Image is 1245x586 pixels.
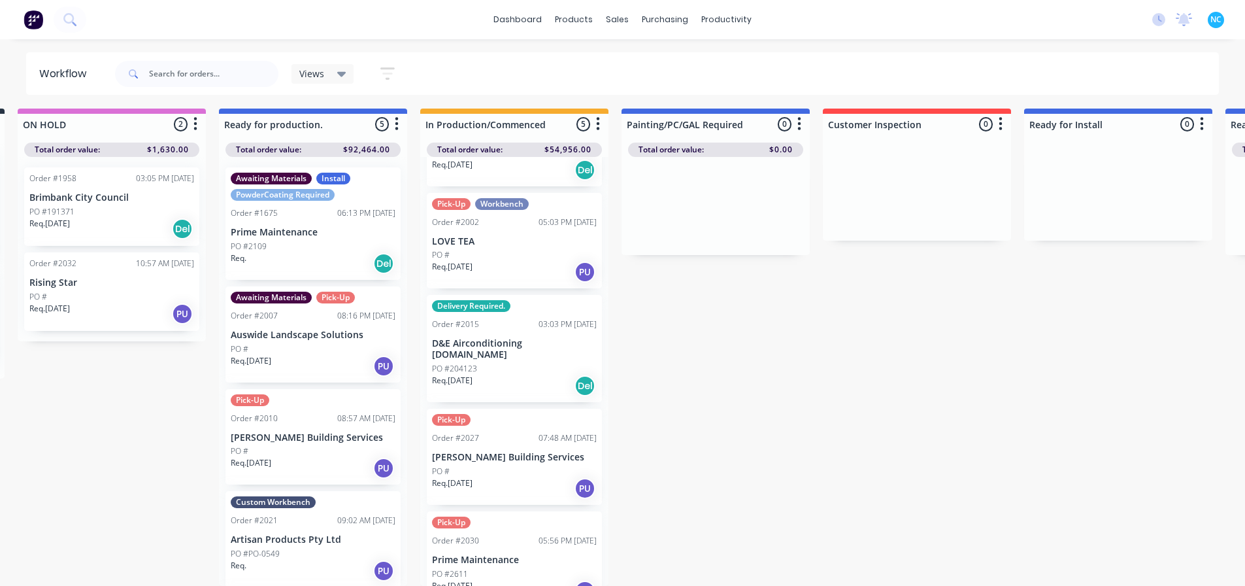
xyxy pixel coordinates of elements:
[136,173,194,184] div: 03:05 PM [DATE]
[432,535,479,547] div: Order #2030
[432,375,473,387] p: Req. [DATE]
[231,355,271,367] p: Req. [DATE]
[574,160,595,181] div: Del
[231,560,246,572] p: Req.
[432,338,597,360] p: D&E Airconditioning [DOMAIN_NAME]
[337,515,395,526] div: 09:02 AM [DATE]
[574,478,595,499] div: PU
[337,310,395,322] div: 08:16 PM [DATE]
[136,258,194,269] div: 10:57 AM [DATE]
[432,319,479,330] div: Order #2015
[695,10,758,29] div: productivity
[172,303,193,324] div: PU
[487,10,548,29] a: dashboard
[231,207,278,219] div: Order #1675
[231,496,316,508] div: Custom Workbench
[29,206,75,218] p: PO #191371
[231,548,280,560] p: PO #PO-0549
[639,144,704,156] span: Total order value:
[427,295,602,402] div: Delivery Required.Order #201503:03 PM [DATE]D&E Airconditioning [DOMAIN_NAME]PO #204123Req.[DATE]Del
[539,216,597,228] div: 05:03 PM [DATE]
[231,252,246,264] p: Req.
[316,292,355,303] div: Pick-Up
[432,198,471,210] div: Pick-Up
[373,560,394,581] div: PU
[231,330,395,341] p: Auswide Landscape Solutions
[432,517,471,528] div: Pick-Up
[1210,14,1221,26] span: NC
[337,413,395,424] div: 08:57 AM [DATE]
[432,477,473,489] p: Req. [DATE]
[29,303,70,315] p: Req. [DATE]
[231,432,395,443] p: [PERSON_NAME] Building Services
[29,291,47,303] p: PO #
[231,292,312,303] div: Awaiting Materials
[299,67,324,80] span: Views
[29,277,194,288] p: Rising Star
[427,193,602,289] div: Pick-UpWorkbenchOrder #200205:03 PM [DATE]LOVE TEAPO #Req.[DATE]PU
[432,216,479,228] div: Order #2002
[231,534,395,545] p: Artisan Products Pty Ltd
[231,227,395,238] p: Prime Maintenance
[373,253,394,274] div: Del
[35,144,100,156] span: Total order value:
[231,413,278,424] div: Order #2010
[172,218,193,239] div: Del
[29,258,76,269] div: Order #2032
[427,409,602,505] div: Pick-UpOrder #202707:48 AM [DATE][PERSON_NAME] Building ServicesPO #Req.[DATE]PU
[475,198,529,210] div: Workbench
[432,466,450,477] p: PO #
[225,286,401,383] div: Awaiting MaterialsPick-UpOrder #200708:16 PM [DATE]Auswide Landscape SolutionsPO #Req.[DATE]PU
[231,445,248,457] p: PO #
[231,515,278,526] div: Order #2021
[147,144,189,156] span: $1,630.00
[373,356,394,377] div: PU
[236,144,301,156] span: Total order value:
[39,66,93,82] div: Workflow
[24,252,199,331] div: Order #203210:57 AM [DATE]Rising StarPO #Req.[DATE]PU
[373,458,394,479] div: PU
[149,61,278,87] input: Search for orders...
[539,535,597,547] div: 05:56 PM [DATE]
[231,189,335,201] div: PowderCoating Required
[231,394,269,406] div: Pick-Up
[539,432,597,444] div: 07:48 AM [DATE]
[316,173,350,184] div: Install
[29,192,194,203] p: Brimbank City Council
[24,10,43,29] img: Factory
[432,261,473,273] p: Req. [DATE]
[432,555,597,566] p: Prime Maintenance
[337,207,395,219] div: 06:13 PM [DATE]
[539,319,597,330] div: 03:03 PM [DATE]
[24,167,199,246] div: Order #195803:05 PM [DATE]Brimbank City CouncilPO #191371Req.[DATE]Del
[231,343,248,355] p: PO #
[635,10,695,29] div: purchasing
[548,10,599,29] div: products
[432,249,450,261] p: PO #
[432,363,477,375] p: PO #204123
[231,241,267,252] p: PO #2109
[769,144,793,156] span: $0.00
[544,144,591,156] span: $54,956.00
[432,432,479,444] div: Order #2027
[574,262,595,283] div: PU
[432,236,597,247] p: LOVE TEA
[29,173,76,184] div: Order #1958
[231,457,271,469] p: Req. [DATE]
[432,568,468,580] p: PO #2611
[343,144,390,156] span: $92,464.00
[231,173,312,184] div: Awaiting Materials
[225,167,401,280] div: Awaiting MaterialsInstallPowderCoating RequiredOrder #167506:13 PM [DATE]Prime MaintenancePO #210...
[574,375,595,396] div: Del
[437,144,503,156] span: Total order value:
[599,10,635,29] div: sales
[432,414,471,426] div: Pick-Up
[432,452,597,463] p: [PERSON_NAME] Building Services
[225,389,401,485] div: Pick-UpOrder #201008:57 AM [DATE][PERSON_NAME] Building ServicesPO #Req.[DATE]PU
[432,159,473,171] p: Req. [DATE]
[432,300,510,312] div: Delivery Required.
[29,218,70,230] p: Req. [DATE]
[231,310,278,322] div: Order #2007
